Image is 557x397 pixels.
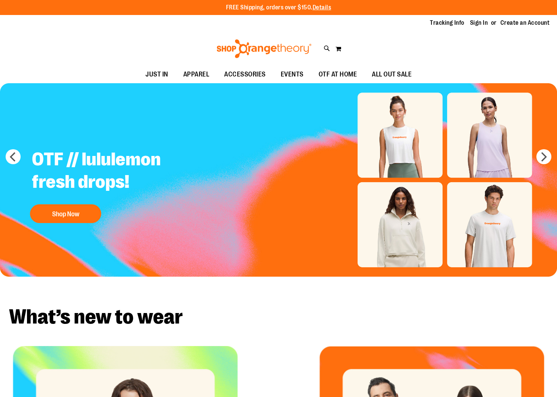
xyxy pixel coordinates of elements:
[216,39,313,58] img: Shop Orangetheory
[183,66,210,83] span: APPAREL
[500,19,550,27] a: Create an Account
[26,142,213,201] h2: OTF // lululemon fresh drops!
[313,4,331,11] a: Details
[9,307,548,327] h2: What’s new to wear
[470,19,488,27] a: Sign In
[319,66,357,83] span: OTF AT HOME
[226,3,331,12] p: FREE Shipping, orders over $150.
[430,19,464,27] a: Tracking Info
[281,66,304,83] span: EVENTS
[224,66,266,83] span: ACCESSORIES
[30,204,101,223] button: Shop Now
[6,149,21,164] button: prev
[26,142,213,227] a: OTF // lululemon fresh drops! Shop Now
[145,66,168,83] span: JUST IN
[536,149,551,164] button: next
[372,66,412,83] span: ALL OUT SALE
